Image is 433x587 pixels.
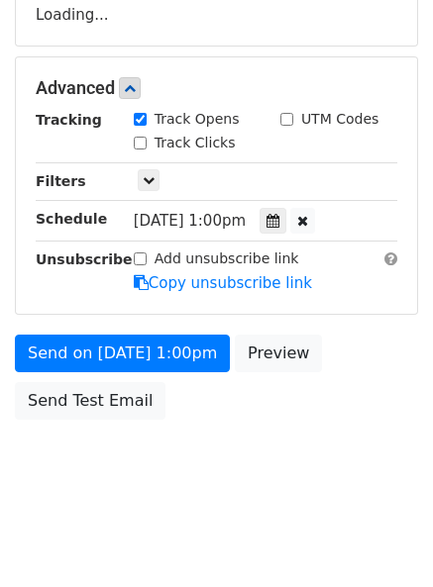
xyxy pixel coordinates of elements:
label: Track Clicks [155,133,236,153]
label: Add unsubscribe link [155,248,299,269]
label: Track Opens [155,109,240,130]
strong: Unsubscribe [36,251,133,267]
a: Copy unsubscribe link [134,274,312,292]
span: [DATE] 1:00pm [134,212,246,230]
a: Send Test Email [15,382,165,420]
strong: Schedule [36,211,107,227]
h5: Advanced [36,77,397,99]
strong: Tracking [36,112,102,128]
label: UTM Codes [301,109,379,130]
strong: Filters [36,173,86,189]
iframe: Chat Widget [334,492,433,587]
a: Send on [DATE] 1:00pm [15,335,230,372]
a: Preview [235,335,322,372]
